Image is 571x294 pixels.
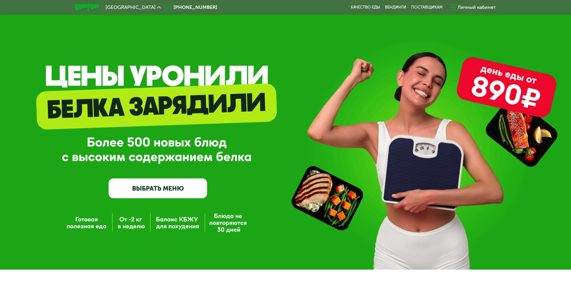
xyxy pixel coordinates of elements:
div: поставщикам [411,5,443,10]
span: [GEOGRAPHIC_DATA] [106,5,156,10]
a: [PHONE_NUMBER] [164,4,217,11]
a: Вендинги [385,5,406,10]
a: ВЫБРАТЬ МЕНЮ [109,178,207,198]
div: Личный кабинет [458,4,496,11]
a: Качество еды [351,5,380,10]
